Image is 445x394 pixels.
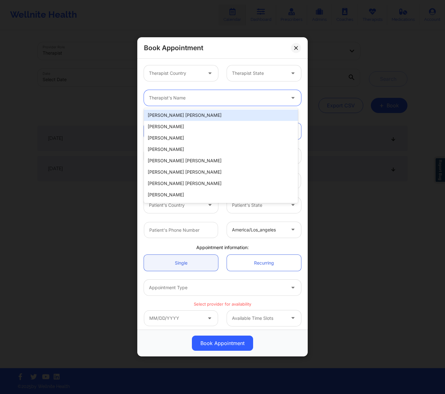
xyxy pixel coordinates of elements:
[232,222,285,238] div: america/los_angeles
[144,301,301,307] p: Select provider for availability
[139,112,306,119] div: Client information:
[144,121,298,132] div: [PERSON_NAME]
[144,310,218,326] input: MM/DD/YYYY
[144,144,298,155] div: [PERSON_NAME]
[144,189,298,200] div: [PERSON_NAME]
[144,155,298,166] div: [PERSON_NAME] [PERSON_NAME]
[144,166,298,178] div: [PERSON_NAME] [PERSON_NAME]
[227,255,301,271] a: Recurring
[144,110,298,121] div: [PERSON_NAME] [PERSON_NAME]
[192,336,253,351] button: Book Appointment
[139,244,306,251] div: Appointment information:
[144,255,218,271] a: Single
[144,44,203,52] h2: Book Appointment
[144,178,298,189] div: [PERSON_NAME] [PERSON_NAME]
[144,200,298,212] div: [PERSON_NAME]
[144,222,218,238] input: Patient's Phone Number
[144,132,298,144] div: [PERSON_NAME]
